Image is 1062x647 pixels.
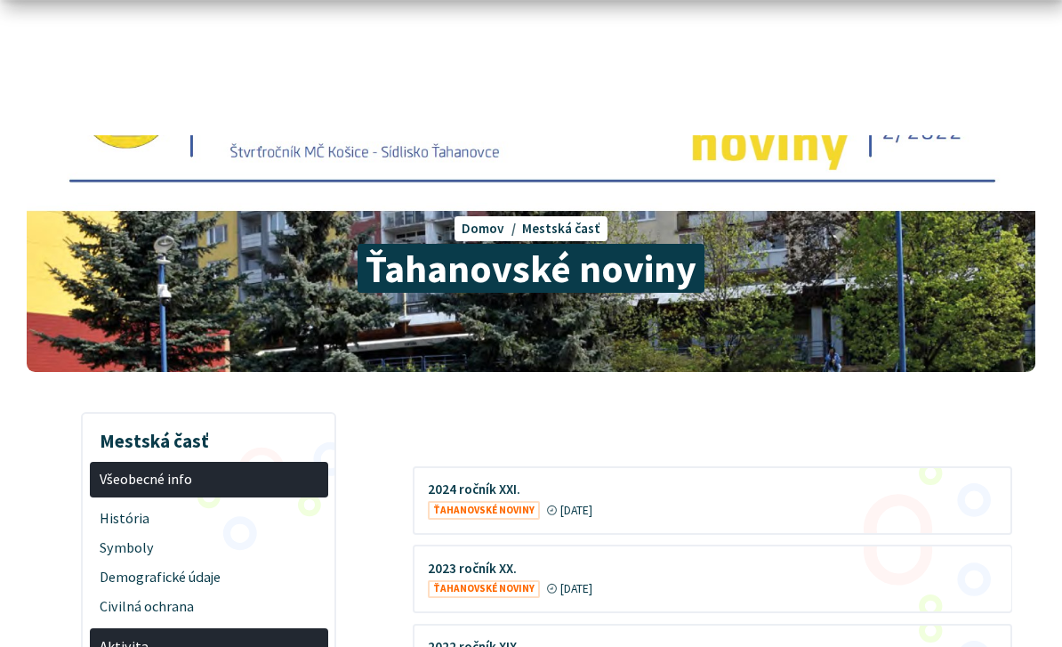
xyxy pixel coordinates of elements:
span: Symboly [100,534,318,563]
a: 2023 ročník XX. Ťahanovské noviny [DATE] [414,546,1011,611]
span: História [100,505,318,534]
a: Mestská časť [522,220,600,237]
span: Všeobecné info [100,465,318,494]
a: Demografické údaje [90,563,328,593]
a: História [90,505,328,534]
a: Symboly [90,534,328,563]
span: Ťahanovské noviny [358,244,704,293]
a: Civilná ochrana [90,593,328,622]
span: Domov [462,220,504,237]
span: Demografické údaje [100,563,318,593]
span: Civilná ochrana [100,593,318,622]
a: Domov [462,220,522,237]
a: 2024 ročník XXI. Ťahanovské noviny [DATE] [414,468,1011,533]
a: Všeobecné info [90,462,328,498]
h3: Mestská časť [90,417,328,455]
